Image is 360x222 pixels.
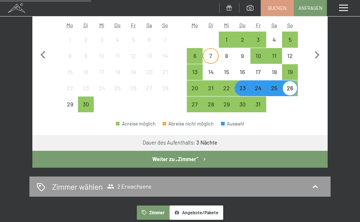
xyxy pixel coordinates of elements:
div: 19 [283,69,297,83]
div: Mon Sep 15 2025 [62,64,78,80]
span: 2 Erwachsene [107,183,152,190]
div: Fri Sep 19 2025 [125,64,141,80]
div: 25 [267,85,281,99]
div: Tue Oct 07 2025 [203,48,218,64]
div: 23 [235,85,250,99]
div: Anreise möglich [266,80,282,96]
div: 8 [63,53,77,67]
div: Thu Oct 23 2025 [235,80,250,96]
div: 24 [95,85,109,99]
div: Tue Sep 30 2025 [78,97,94,112]
div: 27 [188,101,202,116]
div: 23 [79,85,93,99]
div: Fri Oct 17 2025 [250,64,266,80]
div: Anreise nicht möglich [282,48,298,64]
div: Anreise nicht möglich [78,64,94,80]
div: Anreise nicht möglich [110,48,125,64]
div: Sun Oct 26 2025 [282,80,298,96]
div: 2 [79,37,93,51]
div: Wed Sep 03 2025 [94,32,110,47]
h2: Zimmer wählen [52,181,103,192]
div: Mon Oct 27 2025 [187,97,203,112]
div: Fri Oct 10 2025 [250,48,266,64]
div: Thu Oct 16 2025 [235,64,250,80]
div: Anreise nicht möglich [94,80,110,96]
abbr: Dienstag [208,22,213,28]
div: Anreise nicht möglich [235,48,250,64]
div: Anreise nicht möglich [125,32,141,47]
div: Mon Sep 08 2025 [62,48,78,64]
div: Anreise nicht möglich [125,48,141,64]
div: Anreise nicht möglich [94,64,110,80]
div: Wed Oct 22 2025 [219,80,235,96]
div: 24 [251,85,265,99]
div: Anreise nicht möglich [62,64,78,80]
div: Sun Sep 28 2025 [157,80,173,96]
div: Anreise möglich [250,48,266,64]
div: 14 [203,69,218,83]
div: 14 [158,53,172,67]
div: 5 [283,37,297,51]
div: 22 [220,85,234,99]
div: Anreise nicht möglich [62,32,78,47]
div: Wed Oct 15 2025 [219,64,235,80]
div: Tue Oct 21 2025 [203,80,218,96]
div: Anreise nicht möglich [219,64,235,80]
span: Buchen [268,5,286,11]
button: Weiter zu „Zimmer“ [32,151,328,168]
div: Sat Oct 18 2025 [266,64,282,80]
div: 1 [63,37,77,51]
div: 10 [251,53,265,67]
div: Anreise nicht möglich [78,80,94,96]
div: 28 [203,101,218,116]
div: 30 [79,101,93,116]
div: 2 [235,37,250,51]
div: Thu Oct 30 2025 [235,97,250,112]
div: Tue Oct 28 2025 [203,97,218,112]
abbr: Donnerstag [239,22,246,28]
div: Fri Oct 03 2025 [250,32,266,47]
div: Auswahl [221,121,245,126]
div: 5 [126,37,140,51]
div: 18 [110,69,125,83]
div: 1 [220,37,234,51]
div: 12 [283,53,297,67]
div: Anreise möglich [187,80,203,96]
div: Anreise möglich [282,80,298,96]
div: 26 [283,85,297,99]
div: Anreise nicht möglich [125,64,141,80]
div: Mon Oct 20 2025 [187,80,203,96]
div: 26 [126,85,140,99]
div: 18 [267,69,281,83]
div: Anreise nicht möglich [62,80,78,96]
div: Anreise nicht möglich [78,48,94,64]
div: Anreise möglich [235,97,250,112]
div: Sat Oct 04 2025 [266,32,282,47]
div: Anreise möglich [282,64,298,80]
div: Anreise möglich [78,97,94,112]
a: Anfragen [294,0,327,16]
div: Fri Sep 05 2025 [125,32,141,47]
div: Anreise nicht möglich [141,80,157,96]
div: 25 [110,85,125,99]
div: 3 [251,37,265,51]
div: 13 [142,53,156,67]
button: Zimmer [137,205,169,220]
div: Anreise nicht möglich [141,48,157,64]
div: Anreise nicht möglich [141,64,157,80]
abbr: Dienstag [83,22,88,28]
div: Anreise nicht möglich [157,32,173,47]
abbr: Donnerstag [114,22,121,28]
div: Anreise nicht möglich [235,64,250,80]
div: Anreise nicht möglich [203,64,218,80]
div: 29 [63,101,77,116]
div: 19 [126,69,140,83]
div: Wed Sep 24 2025 [94,80,110,96]
div: Thu Sep 11 2025 [110,48,125,64]
abbr: Montag [192,22,198,28]
div: Anreise möglich [203,97,218,112]
div: 22 [63,85,77,99]
abbr: Sonntag [162,22,168,28]
div: Anreise möglich [250,97,266,112]
div: Anreise nicht möglich [157,48,173,64]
